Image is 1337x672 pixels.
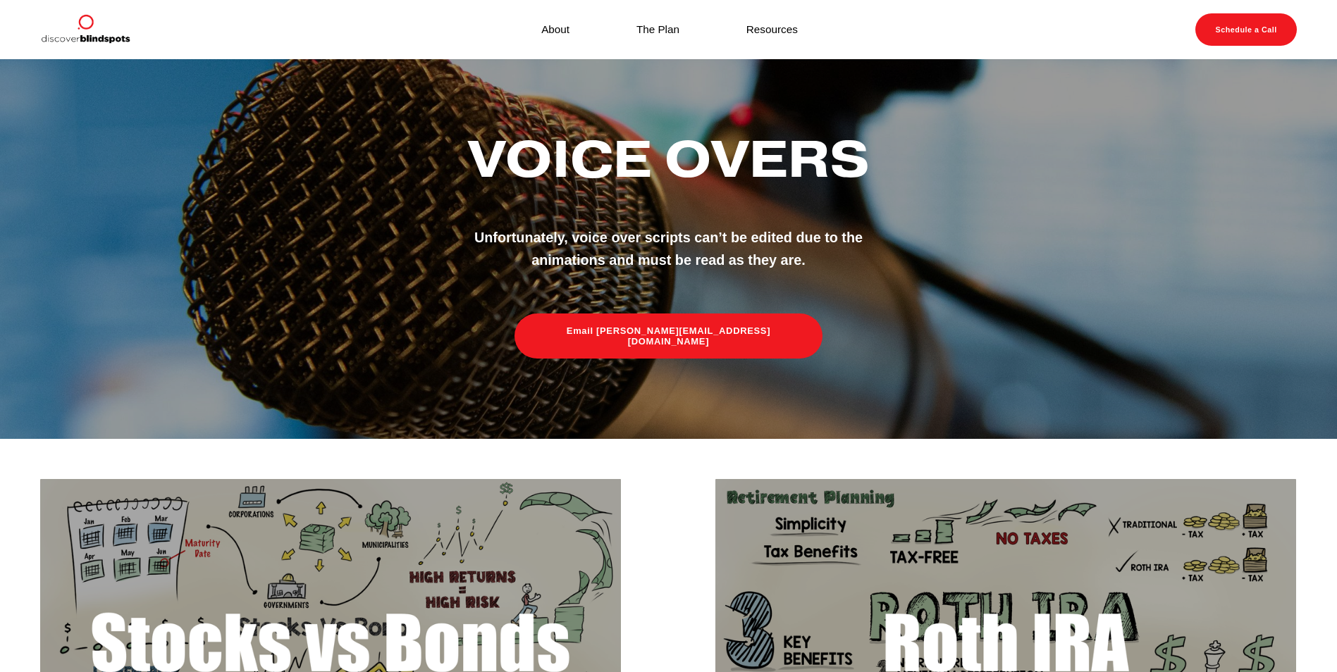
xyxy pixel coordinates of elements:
[541,20,569,39] a: About
[474,230,867,268] strong: Unfortunately, voice over scripts can’t be edited due to the animations and must be read as they ...
[746,20,798,39] a: Resources
[1195,13,1297,46] a: Schedule a Call
[515,313,823,359] a: Email [PERSON_NAME][EMAIL_ADDRESS][DOMAIN_NAME]
[409,132,928,187] h2: Voice Overs
[40,13,130,46] img: Discover Blind Spots
[636,20,679,39] a: The Plan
